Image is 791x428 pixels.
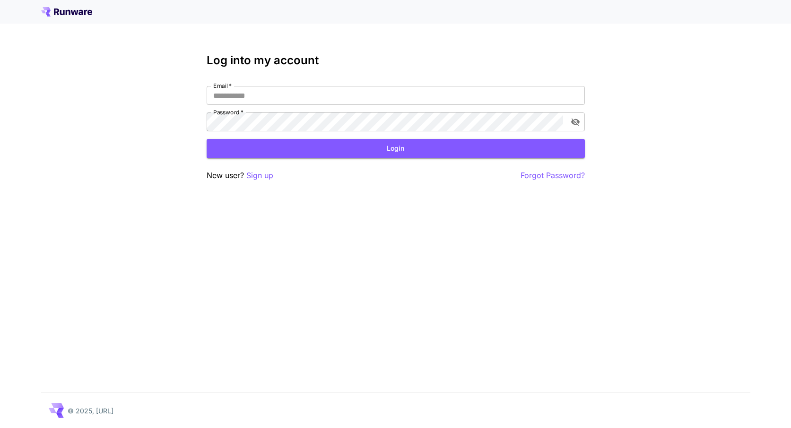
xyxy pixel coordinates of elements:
[213,82,232,90] label: Email
[207,54,585,67] h3: Log into my account
[213,108,243,116] label: Password
[567,113,584,130] button: toggle password visibility
[68,406,113,416] p: © 2025, [URL]
[207,170,273,181] p: New user?
[207,139,585,158] button: Login
[521,170,585,181] button: Forgot Password?
[246,170,273,181] button: Sign up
